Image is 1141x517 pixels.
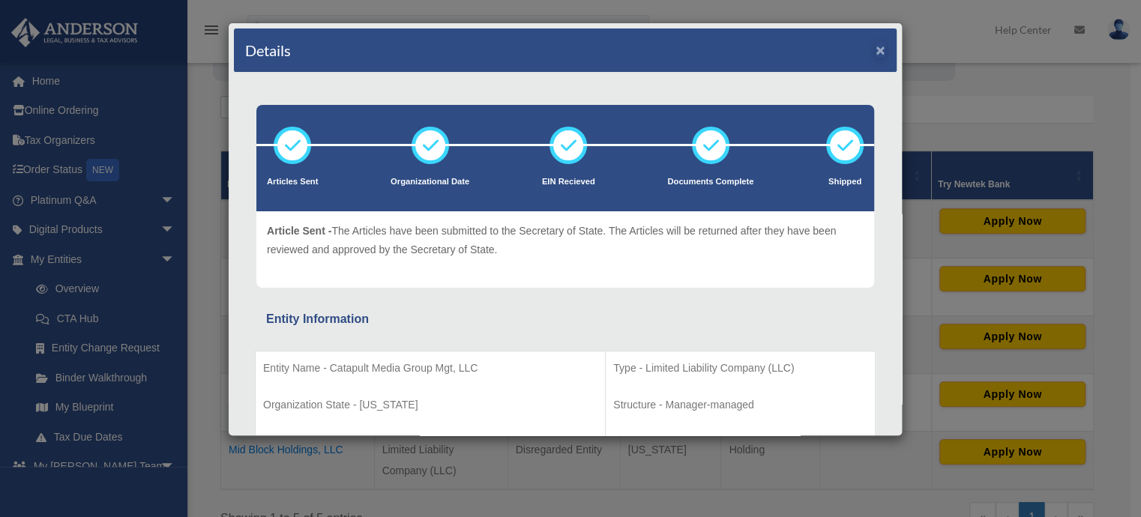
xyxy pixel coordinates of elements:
p: Organizational Date [391,175,469,190]
p: Shipped [826,175,864,190]
div: Entity Information [266,309,864,330]
p: Organizational Date - [DATE] [613,432,867,451]
button: × [876,42,885,58]
p: EIN Recieved [542,175,595,190]
p: Type - Limited Liability Company (LLC) [613,359,867,378]
p: Entity Name - Catapult Media Group Mgt, LLC [263,359,597,378]
p: Documents Complete [667,175,753,190]
p: Structure - Manager-managed [613,396,867,414]
p: Articles Sent [267,175,318,190]
p: The Articles have been submitted to the Secretary of State. The Articles will be returned after t... [267,222,864,258]
h4: Details [245,40,291,61]
p: Organization State - [US_STATE] [263,396,597,414]
span: Article Sent - [267,225,331,237]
